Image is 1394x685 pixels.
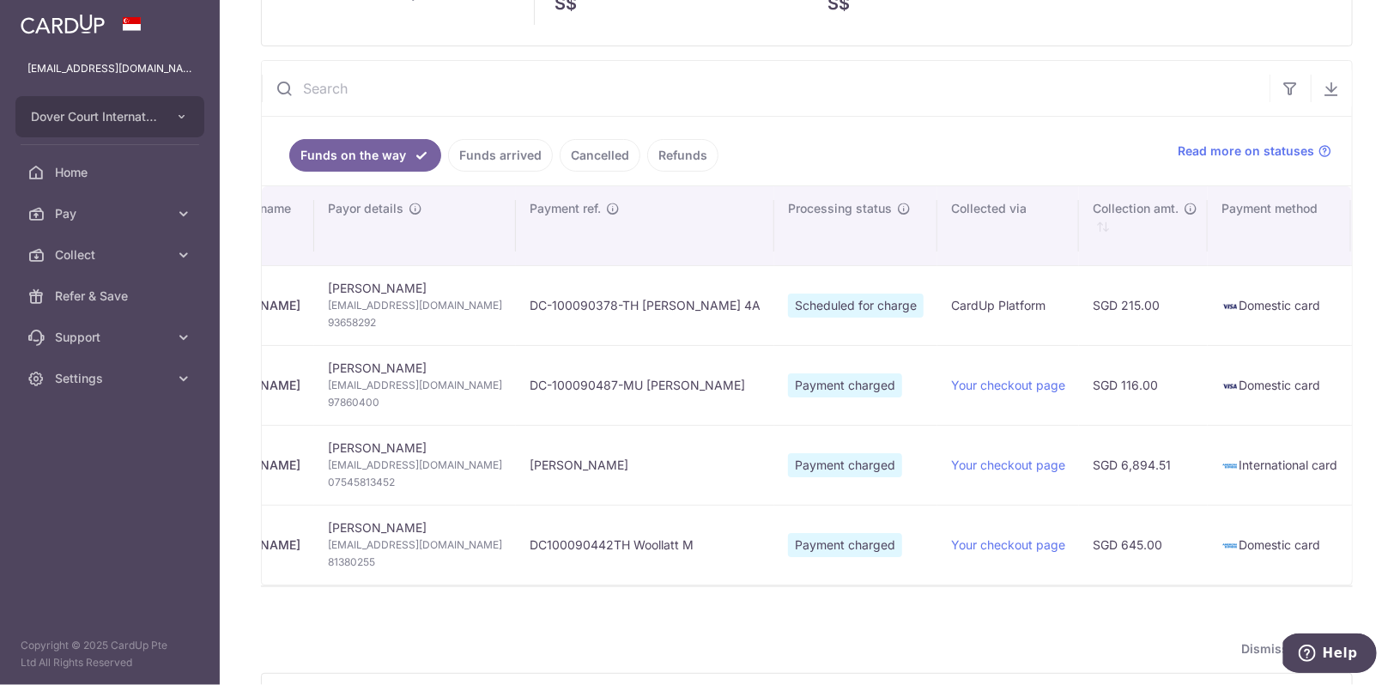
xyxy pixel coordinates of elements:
[1079,186,1208,265] th: Collection amt. : activate to sort column ascending
[39,12,75,27] span: Help
[788,294,924,318] span: Scheduled for charge
[951,537,1065,552] a: Your checkout page
[530,200,601,217] span: Payment ref.
[15,96,204,137] button: Dover Court International School Pte Ltd
[55,370,168,387] span: Settings
[1208,265,1351,345] td: Domestic card
[937,265,1079,345] td: CardUp Platform
[516,265,774,345] td: DC-100090378-TH [PERSON_NAME] 4A
[1208,186,1351,265] th: Payment method
[448,139,553,172] a: Funds arrived
[1241,639,1346,659] span: Dismiss guide
[516,345,774,425] td: DC-100090487-MU [PERSON_NAME]
[314,505,516,585] td: [PERSON_NAME]
[31,108,158,125] span: Dover Court International School Pte Ltd
[1208,345,1351,425] td: Domestic card
[314,186,516,265] th: Payor details
[328,314,502,331] span: 93658292
[1221,458,1239,475] img: american-express-sm-c955881869ff4294d00fd038735fb651958d7f10184fcf1bed3b24c57befb5f2.png
[937,186,1079,265] th: Collected via
[262,61,1270,116] input: Search
[1208,505,1351,585] td: Domestic card
[951,378,1065,392] a: Your checkout page
[328,377,502,394] span: [EMAIL_ADDRESS][DOMAIN_NAME]
[788,200,892,217] span: Processing status
[55,205,168,222] span: Pay
[1178,142,1314,160] span: Read more on statuses
[1079,425,1208,505] td: SGD 6,894.51
[1178,142,1331,160] a: Read more on statuses
[516,425,774,505] td: [PERSON_NAME]
[1079,505,1208,585] td: SGD 645.00
[328,536,502,554] span: [EMAIL_ADDRESS][DOMAIN_NAME]
[55,246,168,264] span: Collect
[328,297,502,314] span: [EMAIL_ADDRESS][DOMAIN_NAME]
[328,394,502,411] span: 97860400
[1079,265,1208,345] td: SGD 215.00
[55,329,168,346] span: Support
[1221,378,1239,395] img: visa-sm-192604c4577d2d35970c8ed26b86981c2741ebd56154ab54ad91a526f0f24972.png
[27,60,192,77] p: [EMAIL_ADDRESS][DOMAIN_NAME]
[314,345,516,425] td: [PERSON_NAME]
[1283,633,1377,676] iframe: Opens a widget where you can find more information
[774,186,937,265] th: Processing status
[314,425,516,505] td: [PERSON_NAME]
[328,554,502,571] span: 81380255
[55,164,168,181] span: Home
[788,453,902,477] span: Payment charged
[647,139,718,172] a: Refunds
[1208,425,1351,505] td: International card
[788,533,902,557] span: Payment charged
[328,457,502,474] span: [EMAIL_ADDRESS][DOMAIN_NAME]
[328,474,502,491] span: 07545813452
[516,505,774,585] td: DC100090442TH Woollatt M
[314,265,516,345] td: [PERSON_NAME]
[1221,298,1239,315] img: visa-sm-192604c4577d2d35970c8ed26b86981c2741ebd56154ab54ad91a526f0f24972.png
[1093,200,1179,217] span: Collection amt.
[516,186,774,265] th: Payment ref.
[1221,537,1239,555] img: american-express-sm-c955881869ff4294d00fd038735fb651958d7f10184fcf1bed3b24c57befb5f2.png
[560,139,640,172] a: Cancelled
[951,458,1065,472] a: Your checkout page
[55,288,168,305] span: Refer & Save
[1079,345,1208,425] td: SGD 116.00
[289,139,441,172] a: Funds on the way
[788,373,902,397] span: Payment charged
[21,14,105,34] img: CardUp
[328,200,403,217] span: Payor details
